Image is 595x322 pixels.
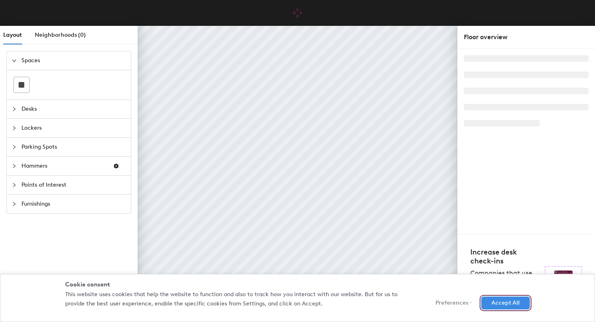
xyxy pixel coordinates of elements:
[21,138,126,156] span: Parking Spots
[481,297,530,309] button: Accept All
[21,176,126,194] span: Points of Interest
[35,32,86,38] span: Neighborhoods (0)
[464,32,589,42] div: Floor overview
[12,183,17,187] span: collapsed
[21,100,126,118] span: Desks
[12,126,17,130] span: collapsed
[425,297,475,309] button: Preferences
[545,266,582,294] img: Sticker logo
[3,32,22,38] span: Layout
[12,145,17,149] span: collapsed
[21,157,106,175] span: Hammers
[21,51,126,70] span: Spaces
[470,248,540,265] h4: Increase desk check-ins
[12,107,17,112] span: collapsed
[470,269,540,304] p: Companies that use desk stickers have up to 25% more check-ins.
[65,280,530,289] div: Cookie consent
[21,119,126,137] span: Lockers
[65,290,417,308] p: This website uses cookies that help the website to function and also to track how you interact wi...
[12,164,17,168] span: collapsed
[21,195,126,213] span: Furnishings
[12,202,17,206] span: collapsed
[12,58,17,63] span: expanded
